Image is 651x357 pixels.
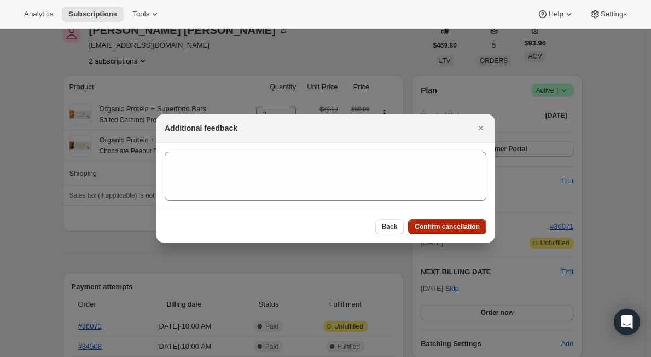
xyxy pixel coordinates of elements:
span: Help [548,10,563,19]
button: Help [531,7,580,22]
span: Settings [601,10,627,19]
button: Back [375,219,404,234]
div: Open Intercom Messenger [614,309,640,335]
span: Analytics [24,10,53,19]
span: Back [382,222,398,231]
button: Settings [583,7,633,22]
button: Tools [126,7,167,22]
span: Tools [132,10,149,19]
button: Close [473,120,489,136]
button: Subscriptions [62,7,124,22]
button: Analytics [18,7,60,22]
h2: Additional feedback [165,123,237,134]
span: Confirm cancellation [415,222,480,231]
span: Subscriptions [68,10,117,19]
button: Confirm cancellation [408,219,486,234]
